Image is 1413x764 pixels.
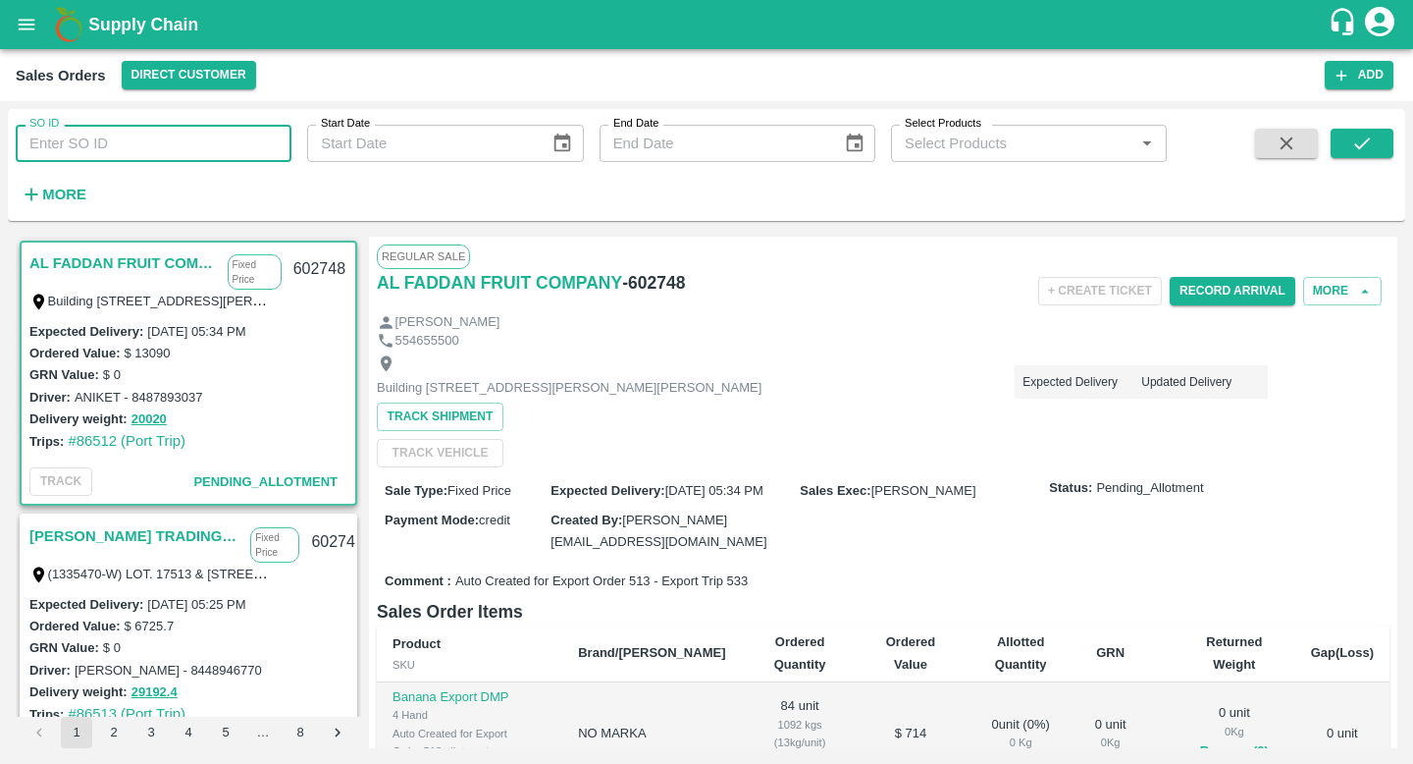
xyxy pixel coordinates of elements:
[479,513,510,527] span: credit
[42,187,86,202] strong: More
[1094,734,1126,751] div: 0 Kg
[1311,645,1374,660] b: Gap(Loss)
[1362,4,1397,45] div: account of current user
[385,573,451,591] label: Comment :
[1303,277,1382,305] button: More
[147,597,245,612] label: [DATE] 05:25 PM
[103,640,121,655] label: $ 0
[16,125,291,162] input: Enter SO ID
[447,483,511,498] span: Fixed Price
[1096,479,1203,498] span: Pending_Allotment
[210,717,241,748] button: Go to page 5
[29,707,64,722] label: Trips:
[147,324,245,339] label: [DATE] 05:34 PM
[322,717,353,748] button: Go to next page
[1141,373,1260,391] p: Updated Delivery
[228,254,282,290] p: Fixed Price
[600,125,828,162] input: End Date
[29,434,64,449] label: Trips:
[29,346,120,360] label: Ordered Value:
[48,293,433,308] label: Building [STREET_ADDRESS][PERSON_NAME][PERSON_NAME]
[29,324,143,339] label: Expected Delivery :
[16,63,106,88] div: Sales Orders
[21,717,356,748] nav: pagination navigation
[29,619,120,633] label: Ordered Value:
[978,734,1063,751] div: 0 Kg
[757,716,842,752] div: 1092 kgs (13kg/unit)
[622,269,685,297] h6: - 602748
[392,688,547,707] p: Banana Export DMP
[1206,634,1262,671] b: Returned Weight
[299,519,375,566] div: 602747
[29,250,218,276] a: AL FADDAN FRUIT COMPANY
[385,483,447,498] label: Sale Type :
[385,513,479,527] label: Payment Mode :
[395,313,500,332] p: [PERSON_NAME]
[1094,716,1126,752] div: 0 unit
[550,483,664,498] label: Expected Delivery :
[98,717,130,748] button: Go to page 2
[75,663,262,678] label: [PERSON_NAME] - 8448946770
[886,634,936,671] b: Ordered Value
[321,116,370,132] label: Start Date
[995,634,1047,671] b: Allotted Quantity
[131,682,178,704] button: 29192.4
[550,513,766,549] span: [PERSON_NAME][EMAIL_ADDRESS][DOMAIN_NAME]
[29,663,71,678] label: Driver:
[103,367,121,382] label: $ 0
[68,706,185,722] a: #86513 (Port Trip)
[1328,7,1362,42] div: customer-support
[29,390,71,405] label: Driver:
[29,523,240,549] a: [PERSON_NAME] TRADING SDN BHD
[578,645,725,660] b: Brand/[PERSON_NAME]
[282,246,357,293] div: 602748
[173,717,204,748] button: Go to page 4
[665,483,763,498] span: [DATE] 05:34 PM
[377,403,503,431] button: Track Shipment
[392,706,547,724] div: 4 Hand
[377,269,622,297] a: AL FADDAN FRUIT COMPANY
[29,597,143,612] label: Expected Delivery :
[68,433,185,449] a: #86512 (Port Trip)
[48,566,876,581] label: (1335470-W) LOT. 17513 & [STREET_ADDRESS]. Email: [EMAIL_ADDRESS][DOMAIN_NAME], [GEOGRAPHIC_DATA]...
[75,390,203,405] label: ANIKET - 8487893037
[1189,704,1280,763] div: 0 unit
[29,367,99,382] label: GRN Value:
[29,411,128,426] label: Delivery weight:
[88,11,1328,38] a: Supply Chain
[1096,645,1125,660] b: GRN
[392,656,547,674] div: SKU
[285,717,316,748] button: Go to page 8
[1022,373,1141,391] p: Expected Delivery
[905,116,981,132] label: Select Products
[88,15,198,34] b: Supply Chain
[836,125,873,162] button: Choose date
[61,717,92,748] button: page 1
[1049,479,1092,498] label: Status:
[613,116,658,132] label: End Date
[1170,277,1295,305] button: Record Arrival
[247,724,279,742] div: …
[800,483,870,498] label: Sales Exec :
[897,131,1128,156] input: Select Products
[131,409,167,431] button: 20020
[978,716,1063,752] div: 0 unit ( 0 %)
[395,332,459,351] p: 554655500
[124,346,170,360] label: $ 13090
[377,379,761,398] p: Building [STREET_ADDRESS][PERSON_NAME][PERSON_NAME]
[135,717,167,748] button: Go to page 3
[544,125,581,162] button: Choose date
[29,116,59,132] label: SO ID
[1189,723,1280,740] div: 0 Kg
[871,483,976,498] span: [PERSON_NAME]
[250,527,299,563] p: Fixed Price
[1134,131,1160,156] button: Open
[124,619,174,633] label: $ 6725.7
[29,684,128,699] label: Delivery weight:
[307,125,536,162] input: Start Date
[377,245,470,268] span: Regular Sale
[550,513,622,527] label: Created By :
[29,640,99,655] label: GRN Value:
[193,474,338,489] span: Pending_Allotment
